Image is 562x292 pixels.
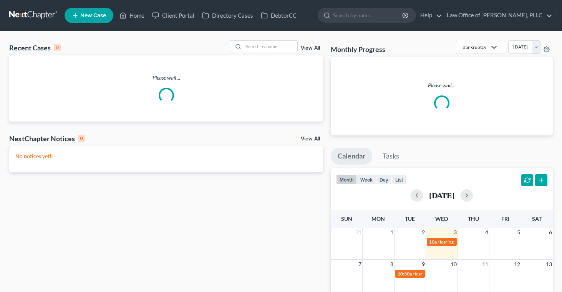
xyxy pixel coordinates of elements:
p: Please wait... [9,74,323,82]
span: Thu [468,215,479,222]
span: 4 [484,228,489,237]
span: Wed [435,215,448,222]
a: Help [416,8,442,22]
span: 13 [545,260,553,269]
span: 1 [390,228,394,237]
div: 0 [54,44,61,51]
div: Recent Cases [9,43,61,52]
a: Home [116,8,148,22]
button: list [392,174,406,185]
span: Hearing for [PERSON_NAME] & [PERSON_NAME] [438,239,538,245]
div: NextChapter Notices [9,134,85,143]
span: 3 [453,228,458,237]
span: Mon [371,215,385,222]
span: 6 [548,228,553,237]
div: 0 [78,135,85,142]
p: Please wait... [337,82,547,89]
h2: [DATE] [429,191,454,199]
span: 10a [429,239,437,245]
span: 10 [450,260,458,269]
input: Search by name... [333,8,403,22]
span: Sat [532,215,542,222]
span: Sun [341,215,352,222]
a: Tasks [376,148,406,165]
a: Law Office of [PERSON_NAME], PLLC [443,8,552,22]
a: DebtorCC [257,8,300,22]
button: day [376,174,392,185]
span: 8 [390,260,394,269]
a: View All [301,136,320,142]
a: Directory Cases [198,8,257,22]
span: 11 [481,260,489,269]
span: 7 [358,260,362,269]
span: Tue [405,215,415,222]
p: No notices yet! [15,152,317,160]
span: 10:30a [398,271,412,277]
span: New Case [80,13,106,18]
a: Client Portal [148,8,198,22]
span: 31 [355,228,362,237]
span: 12 [513,260,521,269]
span: 9 [421,260,426,269]
a: View All [301,45,320,51]
button: month [336,174,357,185]
button: week [357,174,376,185]
a: Calendar [331,148,372,165]
span: Fri [501,215,509,222]
span: Hearing for [PERSON_NAME] [413,271,472,277]
span: 5 [516,228,521,237]
h3: Monthly Progress [331,45,385,54]
div: Bankruptcy [463,44,486,50]
span: 2 [421,228,426,237]
input: Search by name... [244,41,297,52]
